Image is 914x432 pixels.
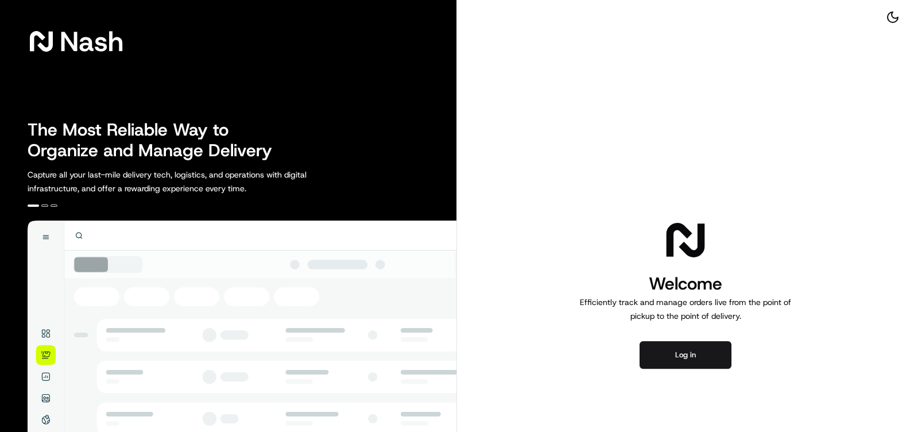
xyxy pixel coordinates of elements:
[60,30,123,53] span: Nash
[28,168,358,195] p: Capture all your last-mile delivery tech, logistics, and operations with digital infrastructure, ...
[640,341,731,369] button: Log in
[575,272,796,295] h1: Welcome
[575,295,796,323] p: Efficiently track and manage orders live from the point of pickup to the point of delivery.
[28,119,285,161] h2: The Most Reliable Way to Organize and Manage Delivery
